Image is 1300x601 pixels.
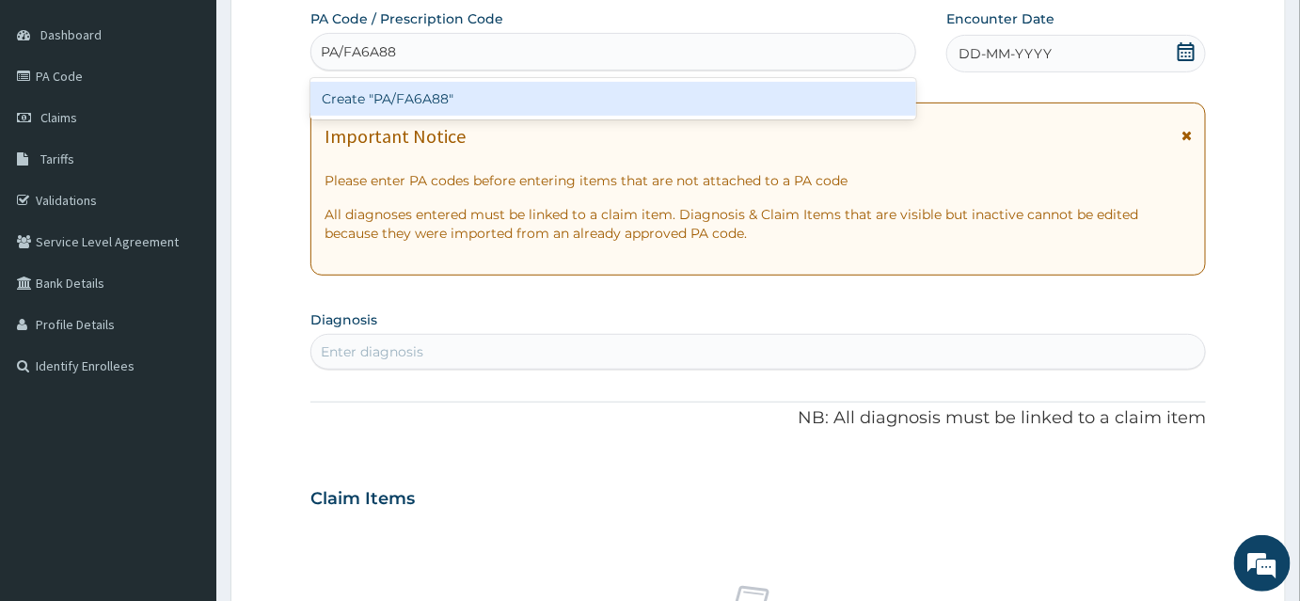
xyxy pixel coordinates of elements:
[325,126,466,147] h1: Important Notice
[40,109,77,126] span: Claims
[310,406,1206,431] p: NB: All diagnosis must be linked to a claim item
[310,82,916,116] div: Create "PA/FA6A88"
[321,342,423,361] div: Enter diagnosis
[40,150,74,167] span: Tariffs
[310,9,503,28] label: PA Code / Prescription Code
[309,9,354,55] div: Minimize live chat window
[98,105,316,130] div: Chat with us now
[40,26,102,43] span: Dashboard
[310,310,377,329] label: Diagnosis
[325,205,1192,243] p: All diagnoses entered must be linked to a claim item. Diagnosis & Claim Items that are visible bu...
[109,181,260,371] span: We're online!
[310,489,415,510] h3: Claim Items
[9,401,358,467] textarea: Type your message and hit 'Enter'
[35,94,76,141] img: d_794563401_company_1708531726252_794563401
[959,44,1052,63] span: DD-MM-YYYY
[946,9,1054,28] label: Encounter Date
[325,171,1192,190] p: Please enter PA codes before entering items that are not attached to a PA code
